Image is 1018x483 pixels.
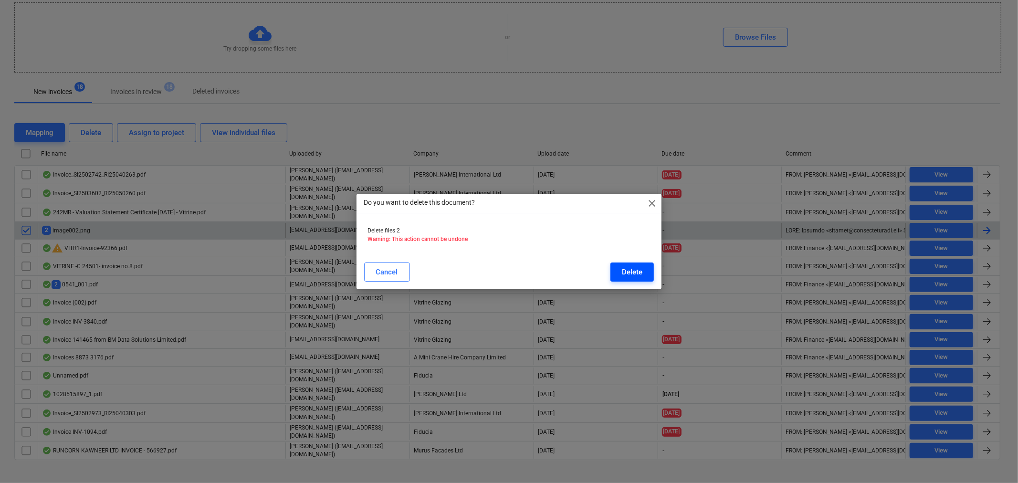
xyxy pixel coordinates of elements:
div: Cancel [376,266,398,278]
p: Do you want to delete this document? [364,198,475,208]
div: Delete [622,266,642,278]
button: Delete [610,262,654,282]
button: Cancel [364,262,410,282]
p: Delete files 2 [368,227,651,235]
span: close [646,198,658,209]
p: Warning: This action cannot be undone [368,235,651,243]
